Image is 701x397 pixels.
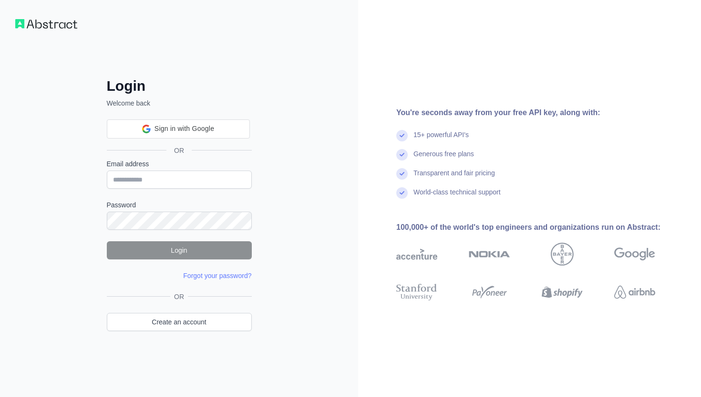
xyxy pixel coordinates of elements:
span: OR [170,292,188,301]
div: World-class technical support [413,187,501,206]
h2: Login [107,77,252,95]
button: Login [107,241,252,259]
img: google [614,243,655,266]
img: stanford university [396,282,437,302]
span: Sign in with Google [155,124,214,134]
img: nokia [469,243,510,266]
label: Email address [107,159,252,169]
img: shopify [542,282,583,302]
img: bayer [551,243,574,266]
img: check mark [396,149,408,161]
img: Workflow [15,19,77,29]
img: airbnb [614,282,655,302]
div: 15+ powerful API's [413,130,469,149]
img: check mark [396,130,408,141]
span: OR [166,146,192,155]
a: Forgot your password? [183,272,251,279]
label: Password [107,200,252,210]
div: Sign in with Google [107,119,250,139]
img: check mark [396,168,408,180]
div: 100,000+ of the world's top engineers and organizations run on Abstract: [396,222,686,233]
p: Welcome back [107,98,252,108]
div: You're seconds away from your free API key, along with: [396,107,686,118]
img: payoneer [469,282,510,302]
a: Create an account [107,313,252,331]
img: check mark [396,187,408,199]
div: Transparent and fair pricing [413,168,495,187]
img: accenture [396,243,437,266]
div: Generous free plans [413,149,474,168]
